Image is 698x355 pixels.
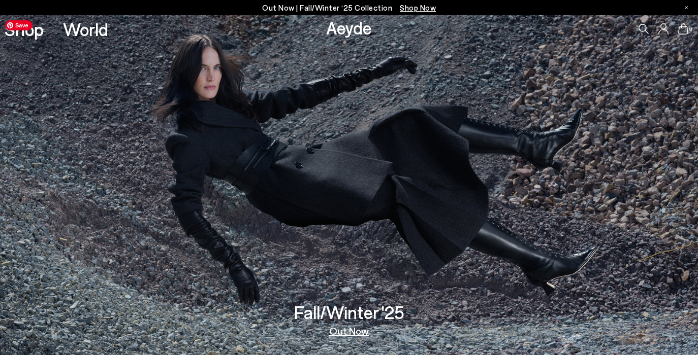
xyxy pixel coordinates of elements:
[5,20,33,30] span: Save
[678,23,688,34] a: 0
[329,326,369,336] a: Out Now
[688,26,693,32] span: 0
[326,17,372,38] a: Aeyde
[63,20,108,38] a: World
[5,20,44,38] a: Shop
[262,2,436,14] p: Out Now | Fall/Winter ‘25 Collection
[294,303,404,321] h3: Fall/Winter '25
[400,3,436,12] span: Navigate to /collections/new-in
